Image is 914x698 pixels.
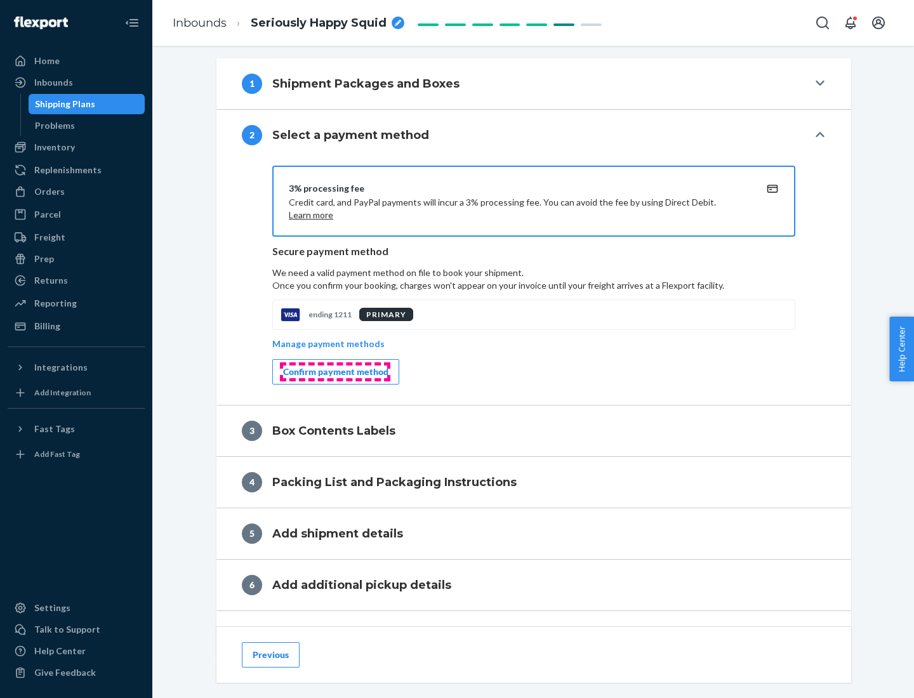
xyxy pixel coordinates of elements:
[272,525,403,542] h4: Add shipment details
[242,523,262,544] div: 5
[8,204,145,225] a: Parcel
[272,338,385,350] p: Manage payment methods
[173,16,227,30] a: Inbounds
[272,244,795,259] p: Secure payment method
[34,231,65,244] div: Freight
[34,297,77,310] div: Reporting
[272,359,399,385] button: Confirm payment method
[272,76,460,92] h4: Shipment Packages and Boxes
[8,181,145,202] a: Orders
[34,361,88,374] div: Integrations
[272,127,429,143] h4: Select a payment method
[29,115,145,136] a: Problems
[8,419,145,439] button: Fast Tags
[8,137,145,157] a: Inventory
[34,602,70,614] div: Settings
[8,293,145,313] a: Reporting
[866,10,891,36] button: Open account menu
[8,160,145,180] a: Replenishments
[34,320,60,333] div: Billing
[8,383,145,403] a: Add Integration
[8,444,145,464] a: Add Fast Tag
[216,560,851,610] button: 6Add additional pickup details
[242,472,262,492] div: 4
[29,94,145,114] a: Shipping Plans
[14,16,68,29] img: Flexport logo
[8,51,145,71] a: Home
[242,642,300,668] button: Previous
[8,270,145,291] a: Returns
[289,196,748,221] p: Credit card, and PayPal payments will incur a 3% processing fee. You can avoid the fee by using D...
[8,641,145,661] a: Help Center
[34,623,100,636] div: Talk to Support
[359,308,413,321] div: PRIMARY
[34,253,54,265] div: Prep
[272,279,795,292] p: Once you confirm your booking, charges won't appear on your invoice until your freight arrives at...
[34,185,65,198] div: Orders
[162,4,414,42] ol: breadcrumbs
[8,72,145,93] a: Inbounds
[34,55,60,67] div: Home
[8,227,145,247] a: Freight
[283,365,388,378] div: Confirm payment method
[889,317,914,381] button: Help Center
[216,110,851,161] button: 2Select a payment method
[34,141,75,154] div: Inventory
[216,457,851,508] button: 4Packing List and Packaging Instructions
[242,421,262,441] div: 3
[242,575,262,595] div: 6
[8,357,145,378] button: Integrations
[34,645,86,657] div: Help Center
[289,182,748,195] div: 3% processing fee
[272,577,451,593] h4: Add additional pickup details
[35,119,75,132] div: Problems
[34,423,75,435] div: Fast Tags
[34,76,73,89] div: Inbounds
[8,662,145,683] button: Give Feedback
[242,125,262,145] div: 2
[34,164,102,176] div: Replenishments
[272,423,395,439] h4: Box Contents Labels
[119,10,145,36] button: Close Navigation
[216,508,851,559] button: 5Add shipment details
[838,10,863,36] button: Open notifications
[8,249,145,269] a: Prep
[308,309,352,320] p: ending 1211
[289,209,333,221] button: Learn more
[810,10,835,36] button: Open Search Box
[216,611,851,662] button: 7Shipping Quote
[34,274,68,287] div: Returns
[8,598,145,618] a: Settings
[34,208,61,221] div: Parcel
[272,474,517,491] h4: Packing List and Packaging Instructions
[35,98,95,110] div: Shipping Plans
[34,387,91,398] div: Add Integration
[8,619,145,640] a: Talk to Support
[251,15,387,32] span: Seriously Happy Squid
[242,74,262,94] div: 1
[272,267,795,292] p: We need a valid payment method on file to book your shipment.
[34,449,80,459] div: Add Fast Tag
[34,666,96,679] div: Give Feedback
[216,405,851,456] button: 3Box Contents Labels
[216,58,851,109] button: 1Shipment Packages and Boxes
[8,316,145,336] a: Billing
